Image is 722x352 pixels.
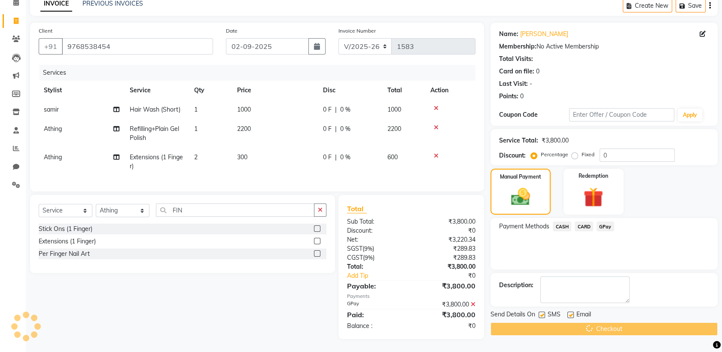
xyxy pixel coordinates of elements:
[39,225,92,234] div: Stick Ons (1 Finger)
[542,136,569,145] div: ₹3,800.00
[499,79,528,88] div: Last Visit:
[411,253,482,262] div: ₹289.83
[597,222,614,231] span: GPay
[156,203,314,217] input: Search or Scan
[411,226,482,235] div: ₹0
[499,110,569,119] div: Coupon Code
[499,281,533,290] div: Description:
[347,245,363,252] span: SGST
[194,106,198,113] span: 1
[411,300,482,309] div: ₹3,800.00
[340,124,350,134] span: 0 %
[499,151,526,160] div: Discount:
[387,106,401,113] span: 1000
[340,153,350,162] span: 0 %
[341,281,411,291] div: Payable:
[226,27,238,35] label: Date
[39,27,52,35] label: Client
[130,106,180,113] span: Hair Wash (Short)
[548,310,561,321] span: SMS
[387,153,398,161] span: 600
[541,151,568,158] label: Percentage
[582,151,594,158] label: Fixed
[499,136,538,145] div: Service Total:
[335,124,337,134] span: |
[335,153,337,162] span: |
[411,235,482,244] div: ₹3,220.34
[411,281,482,291] div: ₹3,800.00
[411,322,482,331] div: ₹0
[237,106,251,113] span: 1000
[194,153,198,161] span: 2
[44,125,62,133] span: Athing
[323,105,332,114] span: 0 F
[520,92,524,101] div: 0
[125,81,189,100] th: Service
[341,262,411,271] div: Total:
[341,300,411,309] div: GPay
[39,38,63,55] button: +91
[499,42,536,51] div: Membership:
[364,245,372,252] span: 9%
[382,81,425,100] th: Total
[130,153,183,170] span: Extensions (1 Finger)
[39,81,125,100] th: Stylist
[237,125,251,133] span: 2200
[338,27,376,35] label: Invoice Number
[341,226,411,235] div: Discount:
[411,310,482,320] div: ₹3,800.00
[340,105,350,114] span: 0 %
[323,153,332,162] span: 0 F
[553,222,571,231] span: CASH
[39,237,96,246] div: Extensions (1 Finger)
[577,185,609,209] img: _gift.svg
[500,173,541,181] label: Manual Payment
[499,67,534,76] div: Card on file:
[423,271,482,280] div: ₹0
[411,217,482,226] div: ₹3,800.00
[575,222,593,231] span: CARD
[499,30,518,39] div: Name:
[341,235,411,244] div: Net:
[536,67,539,76] div: 0
[237,153,247,161] span: 300
[490,310,535,321] span: Send Details On
[411,262,482,271] div: ₹3,800.00
[232,81,318,100] th: Price
[341,253,411,262] div: ( )
[323,124,332,134] span: 0 F
[130,125,179,142] span: Refilling+Plain Gel Polish
[189,81,232,100] th: Qty
[341,271,423,280] a: Add Tip
[499,42,709,51] div: No Active Membership
[505,186,536,208] img: _cash.svg
[347,254,363,261] span: CGST
[499,55,533,64] div: Total Visits:
[678,109,702,121] button: Apply
[387,125,401,133] span: 2200
[579,172,608,180] label: Redemption
[39,249,90,258] div: Per Finger Nail Art
[62,38,213,55] input: Search by Name/Mobile/Email/Code
[499,222,549,231] span: Payment Methods
[347,204,367,213] span: Total
[425,81,475,100] th: Action
[341,310,411,320] div: Paid:
[347,293,475,300] div: Payments
[341,322,411,331] div: Balance :
[569,108,674,121] input: Enter Offer / Coupon Code
[530,79,532,88] div: -
[411,244,482,253] div: ₹289.83
[335,105,337,114] span: |
[40,65,482,81] div: Services
[365,254,373,261] span: 9%
[341,217,411,226] div: Sub Total:
[576,310,591,321] span: Email
[520,30,568,39] a: [PERSON_NAME]
[341,244,411,253] div: ( )
[44,106,59,113] span: samir
[44,153,62,161] span: Athing
[318,81,382,100] th: Disc
[499,92,518,101] div: Points:
[194,125,198,133] span: 1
